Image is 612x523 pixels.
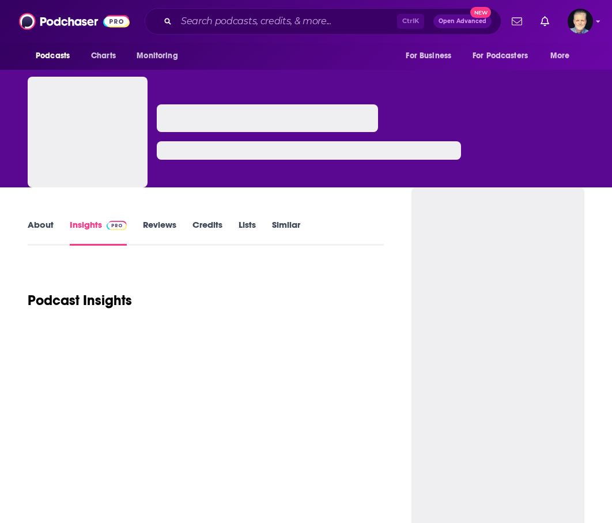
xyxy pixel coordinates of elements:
div: Search podcasts, credits, & more... [145,8,501,35]
a: Credits [192,219,222,246]
img: Podchaser - Follow, Share and Rate Podcasts [19,10,130,32]
span: Logged in as JonesLiterary [568,9,593,34]
span: Ctrl K [397,14,424,29]
button: open menu [465,45,545,67]
span: More [550,48,570,64]
button: open menu [129,45,192,67]
span: Podcasts [36,48,70,64]
h1: Podcast Insights [28,292,132,309]
button: open menu [28,45,85,67]
a: Lists [239,219,256,246]
a: Show notifications dropdown [507,12,527,31]
input: Search podcasts, credits, & more... [176,12,397,31]
span: For Podcasters [473,48,528,64]
button: open menu [398,45,466,67]
button: Open AdvancedNew [433,14,492,28]
span: Monitoring [137,48,177,64]
a: Charts [84,45,123,67]
button: open menu [542,45,584,67]
a: InsightsPodchaser Pro [70,219,127,246]
span: Charts [91,48,116,64]
a: Similar [272,219,300,246]
a: About [28,219,54,246]
a: Reviews [143,219,176,246]
img: User Profile [568,9,593,34]
img: Podchaser Pro [107,221,127,230]
span: New [470,7,491,18]
a: Show notifications dropdown [536,12,554,31]
button: Show profile menu [568,9,593,34]
span: For Business [406,48,451,64]
span: Open Advanced [439,18,486,24]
